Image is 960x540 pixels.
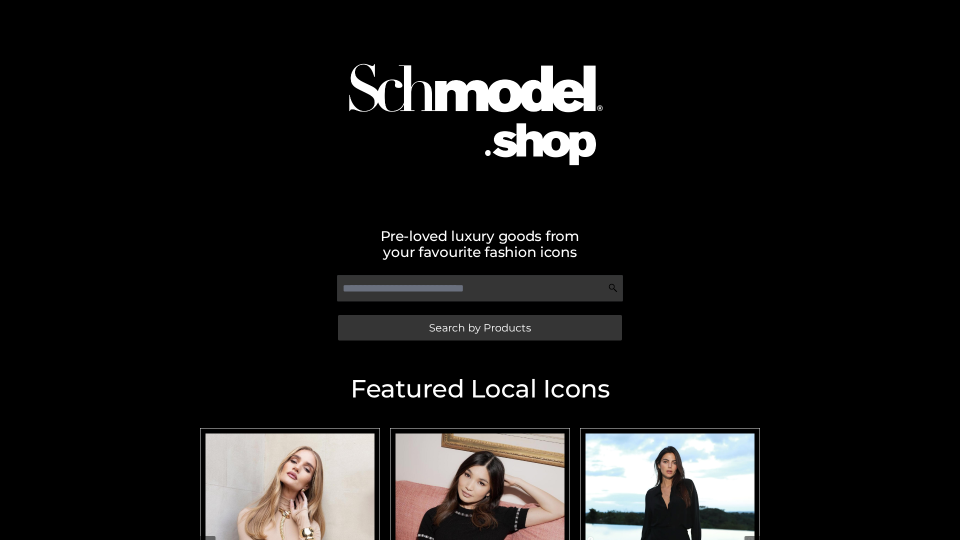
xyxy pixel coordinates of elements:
a: Search by Products [338,315,622,340]
h2: Pre-loved luxury goods from your favourite fashion icons [195,228,765,260]
h2: Featured Local Icons​ [195,376,765,401]
img: Search Icon [608,283,618,293]
span: Search by Products [429,322,531,333]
